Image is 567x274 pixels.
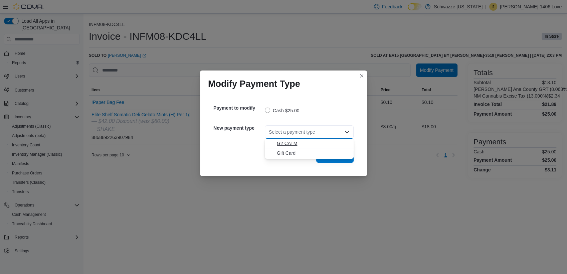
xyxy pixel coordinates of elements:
label: Cash $25.00 [265,107,299,115]
span: Gift Card [277,150,350,156]
h5: Payment to modify [213,101,263,115]
h1: Modify Payment Type [208,79,300,89]
button: G2 CATM [265,139,354,148]
span: G2 CATM [277,140,350,147]
div: Choose from the following options [265,139,354,158]
button: Close list of options [344,129,350,135]
button: Gift Card [265,148,354,158]
h5: New payment type [213,121,263,135]
button: Closes this modal window [358,72,366,80]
